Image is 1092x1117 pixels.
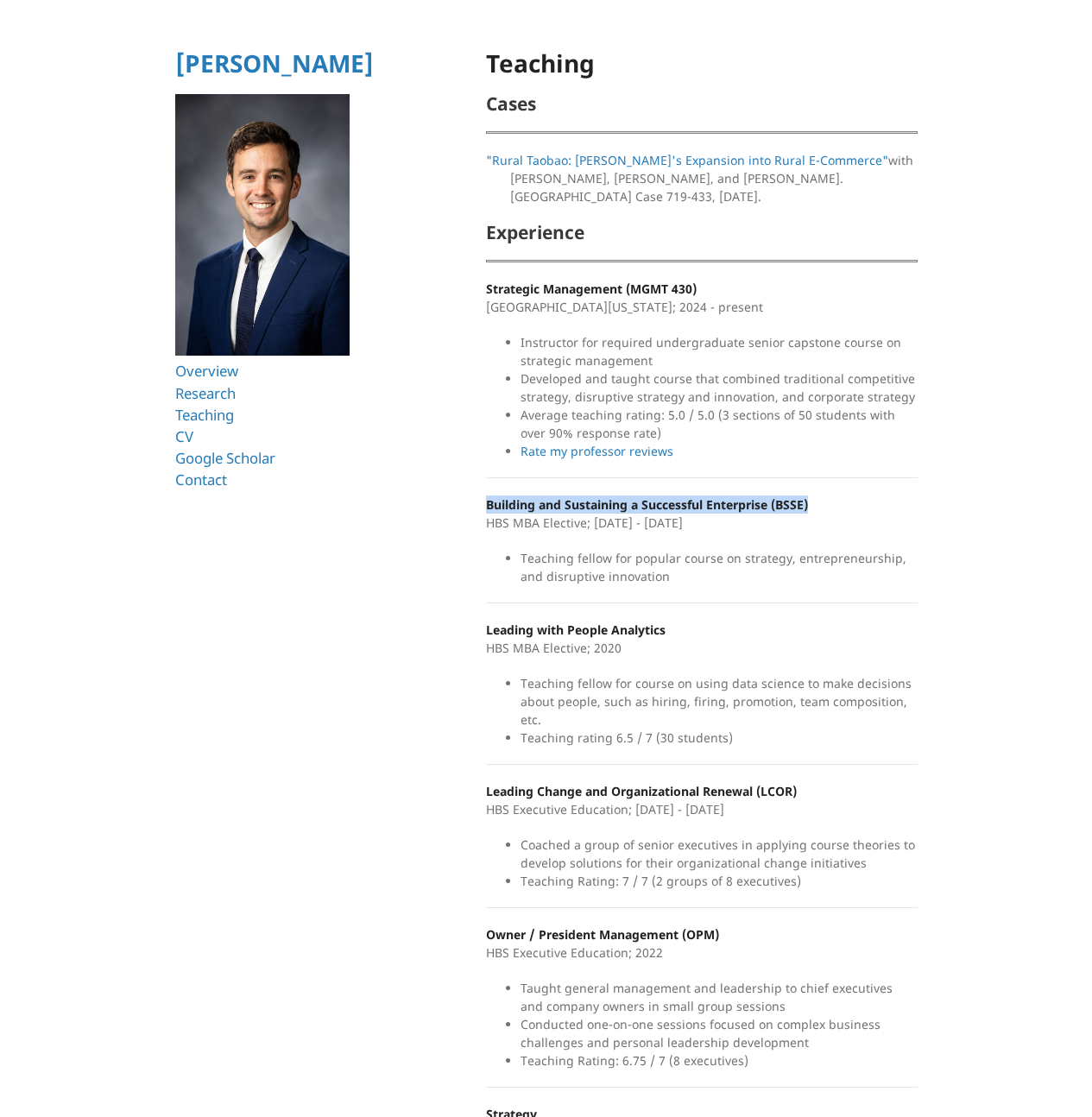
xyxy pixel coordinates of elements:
[486,926,719,943] strong: Owner / President Management (OPM)
[486,495,918,532] p: HBS MBA Elective; [DATE] - [DATE]
[175,470,227,489] a: Contact
[486,152,888,168] a: "Rural Taobao: [PERSON_NAME]'s Expansion into Rural E-Commerce"
[521,836,918,872] li: Coached a group of senior executives in applying course theories to develop solutions for their o...
[521,443,673,459] a: Rate my professor reviews
[486,622,666,638] strong: Leading with People Analytics
[486,50,918,77] h1: Teaching
[486,621,918,657] p: HBS MBA Elective; 2020
[486,925,918,962] p: HBS Executive Education; 2022
[521,549,918,585] li: Teaching fellow for popular course on strategy, entrepreneurship, and disruptive innovation
[521,406,918,442] li: Average teaching rating: 5.0 / 5.0 (3 sections of 50 students with over 90% response rate)
[486,782,918,818] p: HBS Executive Education; [DATE] - [DATE]
[486,94,918,114] h2: Cases
[486,151,918,205] p: with [PERSON_NAME], [PERSON_NAME], and [PERSON_NAME]. [GEOGRAPHIC_DATA] Case 719-433, [DATE].
[521,729,918,747] li: Teaching rating 6.5 / 7 (30 students)
[175,47,374,79] a: [PERSON_NAME]
[486,496,808,513] strong: Building and Sustaining a Successful Enterprise (BSSE)
[175,383,236,403] a: Research
[521,369,918,406] li: Developed and taught course that combined traditional competitive strategy, disruptive strategy a...
[486,223,918,243] h2: Experience
[175,361,238,381] a: Overview
[486,281,697,297] strong: Strategic Management (MGMT 430)
[521,1051,918,1070] li: Teaching Rating: 6.75 / 7 (8 executives)
[521,872,918,890] li: Teaching Rating: 7 / 7 (2 groups of 8 executives)
[521,979,918,1015] li: Taught general management and leadership to chief executives and company owners in small group se...
[175,405,234,425] a: Teaching
[486,280,918,316] p: [GEOGRAPHIC_DATA][US_STATE]; 2024 - present
[521,674,918,729] li: Teaching fellow for course on using data science to make decisions about people, such as hiring, ...
[521,1015,918,1051] li: Conducted one-on-one sessions focused on complex business challenges and personal leadership deve...
[175,94,350,357] img: Ryan T Allen HBS
[175,426,193,446] a: CV
[486,783,797,799] strong: Leading Change and Organizational Renewal (LCOR)
[175,448,275,468] a: Google Scholar
[521,333,918,369] li: Instructor for required undergraduate senior capstone course on strategic management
